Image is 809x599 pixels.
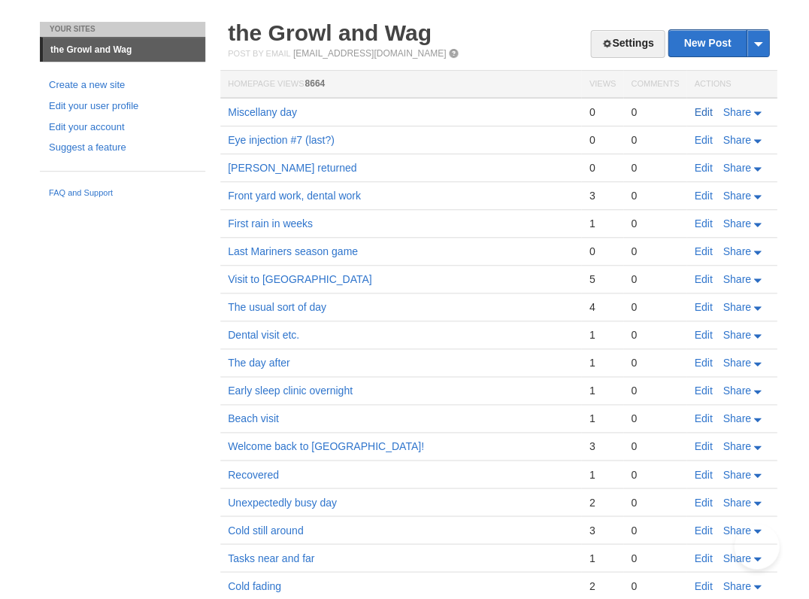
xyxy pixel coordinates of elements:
div: 0 [631,133,679,147]
a: Eye injection #7 (last?) [228,134,335,146]
a: Edit [694,106,712,118]
a: Unexpectedly busy day [228,496,337,508]
a: Edit [694,552,712,564]
span: Share [723,190,750,202]
a: Edit your user profile [49,99,196,114]
div: 0 [589,161,615,175]
div: 0 [631,245,679,258]
div: 1 [589,356,615,369]
a: Edit [694,412,712,424]
div: 1 [589,217,615,230]
a: Welcome back to [GEOGRAPHIC_DATA]! [228,440,424,452]
div: 3 [589,189,615,202]
span: Post by Email [228,49,290,58]
div: 0 [631,272,679,286]
div: 1 [589,328,615,342]
span: Share [723,329,750,341]
div: 0 [631,217,679,230]
div: 1 [589,467,615,481]
a: Tasks near and far [228,552,314,564]
a: Edit [694,329,712,341]
a: The usual sort of day [228,301,326,313]
div: 0 [631,300,679,314]
a: Edit [694,385,712,397]
div: 2 [589,579,615,592]
a: [PERSON_NAME] returned [228,162,356,174]
span: Share [723,579,750,591]
div: 2 [589,495,615,509]
div: 1 [589,551,615,564]
span: Share [723,552,750,564]
a: Settings [590,30,665,58]
iframe: Help Scout Beacon - Open [734,524,779,569]
a: Edit [694,496,712,508]
span: Share [723,301,750,313]
div: 0 [589,133,615,147]
a: Edit [694,301,712,313]
a: Edit [694,134,712,146]
li: Your Sites [40,22,205,37]
a: the Growl and Wag [228,20,432,45]
span: Share [723,273,750,285]
a: Visit to [GEOGRAPHIC_DATA] [228,273,371,285]
div: 1 [589,384,615,397]
div: 0 [631,328,679,342]
span: Share [723,217,750,230]
span: Share [723,134,750,146]
span: Share [723,440,750,452]
span: 8664 [305,78,325,89]
th: Homepage Views [220,71,581,99]
th: Actions [686,71,777,99]
div: 0 [589,105,615,119]
div: 0 [631,105,679,119]
a: Miscellany day [228,106,297,118]
span: Share [723,412,750,424]
div: 0 [631,439,679,453]
a: Early sleep clinic overnight [228,385,353,397]
div: 0 [631,523,679,537]
div: 0 [589,245,615,258]
a: Edit [694,357,712,369]
a: Suggest a feature [49,140,196,156]
div: 0 [631,551,679,564]
span: Share [723,106,750,118]
div: 3 [589,523,615,537]
div: 0 [631,495,679,509]
a: The day after [228,357,290,369]
div: 0 [631,412,679,425]
div: 0 [631,189,679,202]
div: 0 [631,384,679,397]
a: Edit [694,217,712,230]
div: 1 [589,412,615,425]
a: Edit your account [49,120,196,135]
a: Edit [694,579,712,591]
a: the Growl and Wag [43,38,205,62]
a: Edit [694,245,712,257]
a: Dental visit etc. [228,329,299,341]
div: 0 [631,356,679,369]
a: Cold fading [228,579,281,591]
a: Edit [694,162,712,174]
a: First rain in weeks [228,217,313,230]
th: Views [581,71,623,99]
a: Last Mariners season game [228,245,358,257]
a: Front yard work, dental work [228,190,361,202]
span: Share [723,468,750,480]
div: 0 [631,467,679,481]
span: Share [723,357,750,369]
a: Edit [694,273,712,285]
a: Edit [694,190,712,202]
div: 0 [631,161,679,175]
a: [EMAIL_ADDRESS][DOMAIN_NAME] [293,48,446,59]
a: Edit [694,440,712,452]
a: Create a new site [49,78,196,93]
div: 0 [631,579,679,592]
a: Recovered [228,468,279,480]
a: New Post [668,30,768,56]
span: Share [723,385,750,397]
span: Share [723,162,750,174]
a: Beach visit [228,412,279,424]
a: Edit [694,524,712,536]
a: FAQ and Support [49,187,196,200]
th: Comments [623,71,686,99]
